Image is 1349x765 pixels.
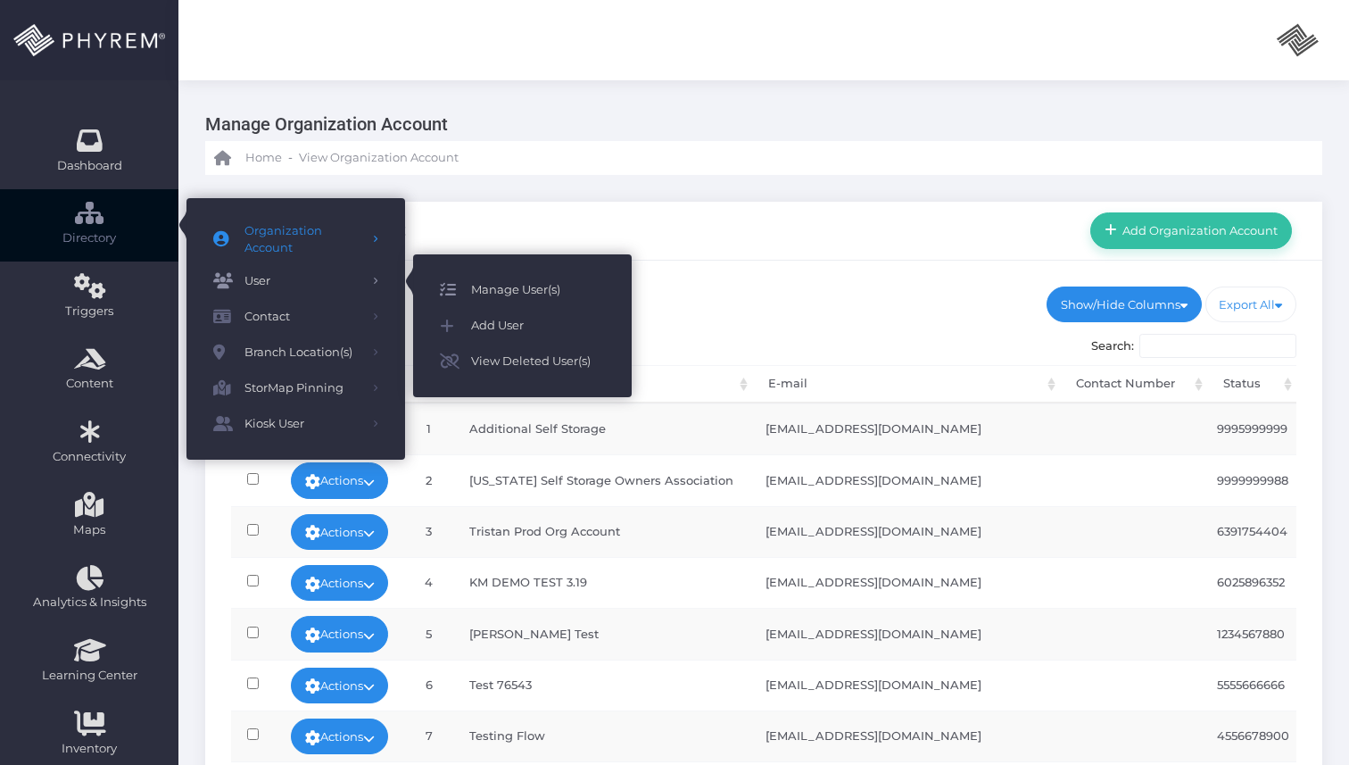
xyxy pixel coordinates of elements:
[214,141,282,175] a: Home
[186,406,405,442] a: Kiosk User
[286,149,295,167] li: -
[12,303,167,320] span: Triggers
[12,229,167,247] span: Directory
[244,222,360,257] span: Organization Account
[749,506,1201,557] td: [EMAIL_ADDRESS][DOMAIN_NAME]
[291,514,389,550] a: Actions
[1201,660,1332,711] td: 5555666666
[291,668,389,703] a: Actions
[244,341,360,364] span: Branch Location(s)
[749,660,1201,711] td: [EMAIL_ADDRESS][DOMAIN_NAME]
[12,740,167,758] span: Inventory
[752,365,1061,403] th: E-mail: activate to sort column ascending
[1207,365,1296,403] th: Status: activate to sort column ascending
[404,660,453,711] td: 6
[471,350,605,373] span: View Deleted User(s)
[1201,403,1332,454] td: 9995999999
[453,608,749,659] td: [PERSON_NAME] Test
[57,157,122,175] span: Dashboard
[245,149,282,167] span: Home
[299,149,459,167] span: View Organization Account
[12,375,167,393] span: Content
[1201,454,1332,505] td: 9999999988
[186,299,405,335] a: Contact
[244,412,360,436] span: Kiosk User
[1047,287,1202,322] a: Show/Hide Columns
[12,594,167,611] span: Analytics & Insights
[404,454,453,505] td: 2
[453,403,749,454] td: Additional Self Storage
[413,308,632,344] a: Add User
[749,557,1201,608] td: [EMAIL_ADDRESS][DOMAIN_NAME]
[1139,334,1296,359] input: Search:
[291,565,389,601] a: Actions
[404,403,453,454] td: 1
[404,608,453,659] td: 5
[749,608,1201,659] td: [EMAIL_ADDRESS][DOMAIN_NAME]
[244,270,360,293] span: User
[1060,365,1207,403] th: Contact Number: activate to sort column ascending
[299,141,459,175] a: View Organization Account
[453,711,749,761] td: Testing Flow
[404,506,453,557] td: 3
[471,279,605,302] span: Manage User(s)
[1117,223,1279,237] span: Add Organization Account
[205,107,1309,141] h3: Manage Organization Account
[404,711,453,761] td: 7
[471,314,605,337] span: Add User
[749,711,1201,761] td: [EMAIL_ADDRESS][DOMAIN_NAME]
[1201,506,1332,557] td: 6391754404
[1201,608,1332,659] td: 1234567880
[413,344,632,379] a: View Deleted User(s)
[244,377,360,400] span: StorMap Pinning
[1090,212,1292,248] a: Add Organization Account
[73,521,105,539] span: Maps
[453,557,749,608] td: KM DEMO TEST 3.19
[453,660,749,711] td: Test 76543
[749,454,1201,505] td: [EMAIL_ADDRESS][DOMAIN_NAME]
[453,506,749,557] td: Tristan Prod Org Account
[186,370,405,406] a: StorMap Pinning
[1205,287,1297,322] a: Export All
[749,403,1201,454] td: [EMAIL_ADDRESS][DOMAIN_NAME]
[186,216,405,263] a: Organization Account
[244,305,360,328] span: Contact
[186,335,405,370] a: Branch Location(s)
[1201,557,1332,608] td: 6025896352
[453,454,749,505] td: [US_STATE] Self Storage Owners Association
[413,272,632,308] a: Manage User(s)
[186,263,405,299] a: User
[291,462,389,498] a: Actions
[291,719,389,754] a: Actions
[1201,711,1332,761] td: 4556678900
[404,557,453,608] td: 4
[12,448,167,466] span: Connectivity
[291,616,389,652] a: Actions
[12,667,167,685] span: Learning Center
[1091,334,1297,359] label: Search:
